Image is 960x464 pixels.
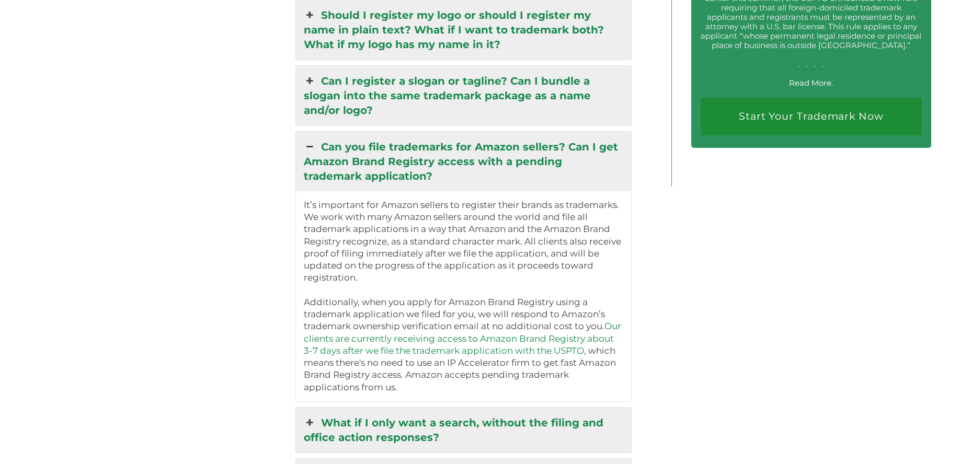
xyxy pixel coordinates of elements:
[296,132,631,191] a: Can you file trademarks for Amazon sellers? Can I get Amazon Brand Registry access with a pending...
[789,78,833,88] a: Read More.
[296,408,631,453] a: What if I only want a search, without the filing and office action responses?
[701,98,921,136] a: Start Your Trademark Now
[304,296,623,393] p: Additionally, when you apply for Amazon Brand Registry using a trademark application we filed for...
[304,199,623,284] p: It’s important for Amazon sellers to register their brands as trademarks. We work with many Amazo...
[296,66,631,125] a: Can I register a slogan or tagline? Can I bundle a slogan into the same trademark package as a na...
[296,191,631,401] div: Can you file trademarks for Amazon sellers? Can I get Amazon Brand Registry access with a pending...
[304,321,621,356] a: Our clients are currently receiving access to Amazon Brand Registry about 3-7 days after we file ...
